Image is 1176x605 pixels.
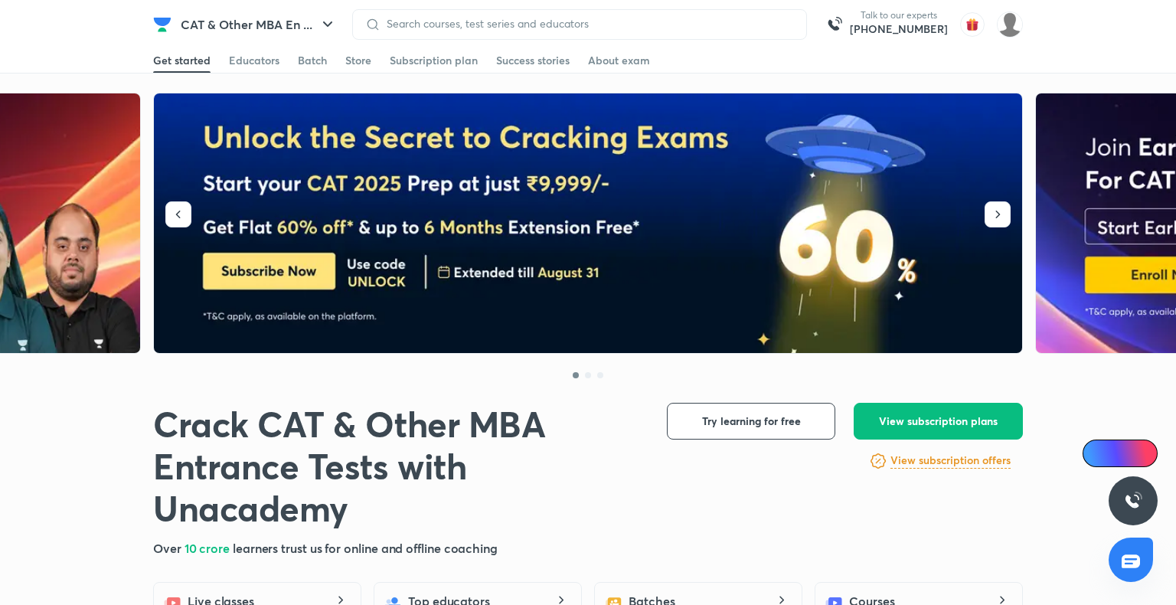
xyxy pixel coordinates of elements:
a: View subscription offers [890,452,1011,470]
span: Over [153,540,185,556]
img: ttu [1124,492,1142,510]
div: Get started [153,53,211,68]
div: Educators [229,53,279,68]
img: call-us [819,9,850,40]
button: Try learning for free [667,403,835,440]
img: Icon [1092,447,1104,459]
img: Aparna Dubey [997,11,1023,38]
a: Ai Doubts [1083,440,1158,467]
a: Get started [153,48,211,73]
a: Educators [229,48,279,73]
button: CAT & Other MBA En ... [171,9,346,40]
span: View subscription plans [879,414,998,429]
img: Company Logo [153,15,171,34]
a: Subscription plan [390,48,478,73]
div: Store [345,53,371,68]
button: View subscription plans [854,403,1023,440]
span: Ai Doubts [1108,447,1148,459]
span: learners trust us for online and offline coaching [233,540,498,556]
div: Subscription plan [390,53,478,68]
a: Success stories [496,48,570,73]
img: avatar [960,12,985,37]
h1: Crack CAT & Other MBA Entrance Tests with Unacademy [153,403,642,530]
input: Search courses, test series and educators [381,18,794,30]
p: Talk to our experts [850,9,948,21]
a: [PHONE_NUMBER] [850,21,948,37]
div: Batch [298,53,327,68]
div: About exam [588,53,650,68]
div: Success stories [496,53,570,68]
a: About exam [588,48,650,73]
a: Store [345,48,371,73]
h6: View subscription offers [890,453,1011,469]
span: 10 crore [185,540,233,556]
a: Batch [298,48,327,73]
span: Try learning for free [702,414,801,429]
